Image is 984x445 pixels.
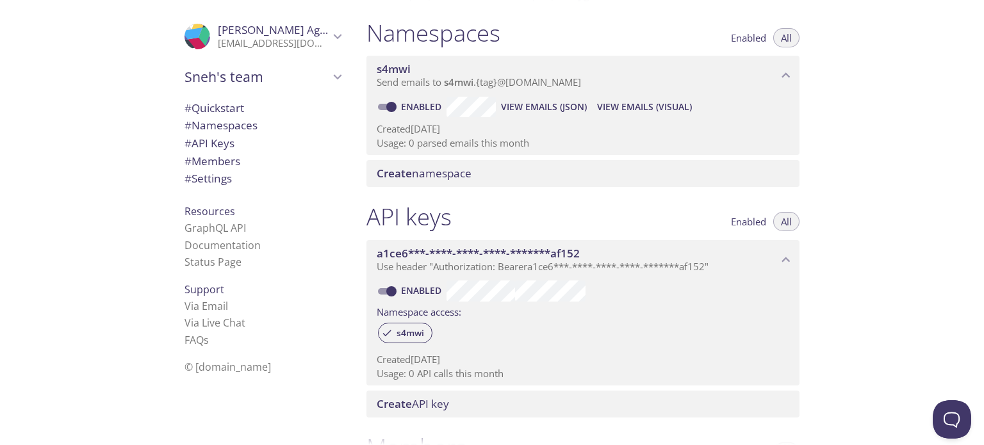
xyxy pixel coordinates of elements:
[592,97,697,117] button: View Emails (Visual)
[444,76,473,88] span: s4mwi
[184,136,234,150] span: API Keys
[723,212,774,231] button: Enabled
[184,101,192,115] span: #
[378,323,432,343] div: s4mwi
[597,99,692,115] span: View Emails (Visual)
[399,284,447,296] a: Enabled
[366,202,452,231] h1: API keys
[377,353,789,366] p: Created [DATE]
[377,302,461,320] label: Namespace access:
[496,97,592,117] button: View Emails (JSON)
[377,166,412,181] span: Create
[174,170,351,188] div: Team Settings
[174,152,351,170] div: Members
[377,76,581,88] span: Send emails to . {tag} @[DOMAIN_NAME]
[184,282,224,296] span: Support
[184,360,271,374] span: © [DOMAIN_NAME]
[184,118,258,133] span: Namespaces
[377,367,789,380] p: Usage: 0 API calls this month
[377,122,789,136] p: Created [DATE]
[218,37,329,50] p: [EMAIL_ADDRESS][DOMAIN_NAME]
[184,68,329,86] span: Sneh's team
[174,15,351,58] div: Sneh Agrawal
[773,212,799,231] button: All
[723,28,774,47] button: Enabled
[204,333,209,347] span: s
[184,333,209,347] a: FAQ
[366,160,799,187] div: Create namespace
[184,118,192,133] span: #
[184,101,244,115] span: Quickstart
[184,316,245,330] a: Via Live Chat
[933,400,971,439] iframe: Help Scout Beacon - Open
[174,117,351,134] div: Namespaces
[366,56,799,95] div: s4mwi namespace
[366,391,799,417] div: Create API Key
[174,134,351,152] div: API Keys
[174,99,351,117] div: Quickstart
[399,101,447,113] a: Enabled
[184,154,240,168] span: Members
[377,136,789,150] p: Usage: 0 parsed emails this month
[366,19,500,47] h1: Namespaces
[184,171,232,186] span: Settings
[174,60,351,93] div: Sneh's team
[184,221,246,235] a: GraphQL API
[773,28,799,47] button: All
[184,299,228,313] a: Via Email
[389,327,432,339] span: s4mwi
[377,396,449,411] span: API key
[377,61,411,76] span: s4mwi
[218,22,348,37] span: [PERSON_NAME] Agrawal
[184,171,192,186] span: #
[184,204,235,218] span: Resources
[377,166,471,181] span: namespace
[501,99,587,115] span: View Emails (JSON)
[184,154,192,168] span: #
[184,255,242,269] a: Status Page
[184,238,261,252] a: Documentation
[184,136,192,150] span: #
[377,396,412,411] span: Create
